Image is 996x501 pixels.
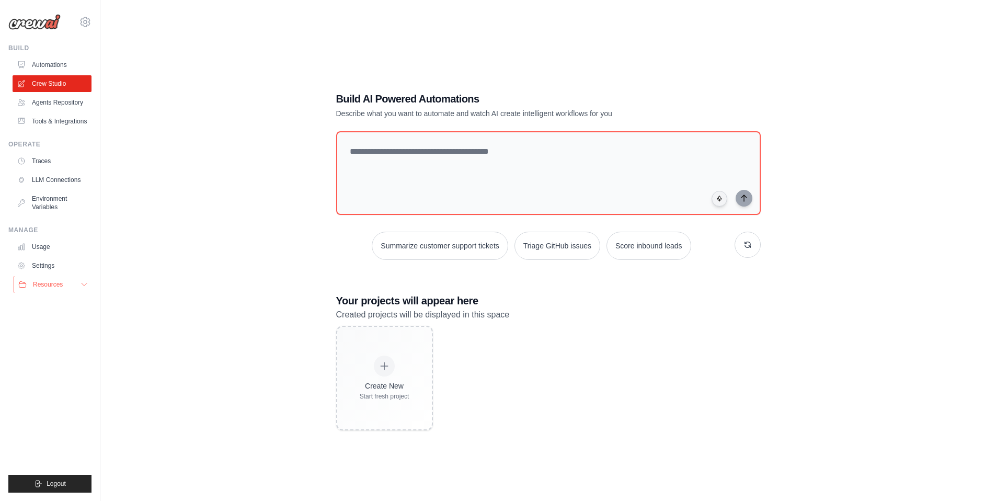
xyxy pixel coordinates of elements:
[336,293,761,308] h3: Your projects will appear here
[13,190,91,215] a: Environment Variables
[13,75,91,92] a: Crew Studio
[33,280,63,289] span: Resources
[8,14,61,30] img: Logo
[13,56,91,73] a: Automations
[514,232,600,260] button: Triage GitHub issues
[735,232,761,258] button: Get new suggestions
[14,276,93,293] button: Resources
[336,108,688,119] p: Describe what you want to automate and watch AI create intelligent workflows for you
[47,480,66,488] span: Logout
[360,392,409,401] div: Start fresh project
[13,94,91,111] a: Agents Repository
[13,153,91,169] a: Traces
[13,238,91,255] a: Usage
[360,381,409,391] div: Create New
[606,232,691,260] button: Score inbound leads
[712,191,727,207] button: Click to speak your automation idea
[8,140,91,149] div: Operate
[336,92,688,106] h1: Build AI Powered Automations
[13,113,91,130] a: Tools & Integrations
[336,308,761,322] p: Created projects will be displayed in this space
[8,226,91,234] div: Manage
[13,257,91,274] a: Settings
[13,172,91,188] a: LLM Connections
[8,475,91,493] button: Logout
[372,232,508,260] button: Summarize customer support tickets
[8,44,91,52] div: Build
